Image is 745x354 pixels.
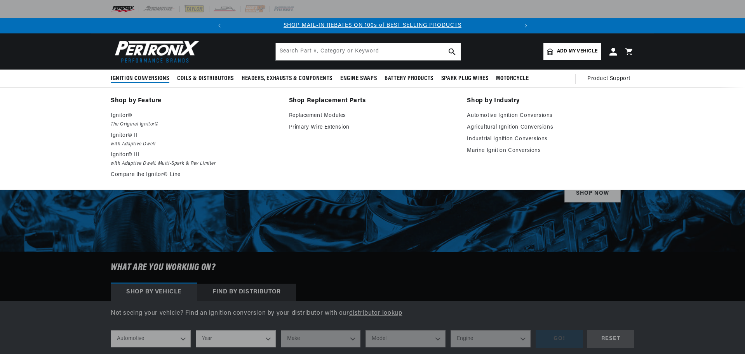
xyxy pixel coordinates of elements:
[467,96,634,106] a: Shop by Industry
[385,75,433,83] span: Battery Products
[336,70,381,88] summary: Engine Swaps
[467,146,634,155] a: Marine Ignition Conversions
[340,75,377,83] span: Engine Swaps
[349,310,402,316] a: distributor lookup
[173,70,238,88] summary: Coils & Distributors
[111,170,278,180] a: Compare the Ignitor© Line
[289,96,456,106] a: Shop Replacement Parts
[227,21,518,30] div: Announcement
[227,21,518,30] div: 1 of 2
[492,70,533,88] summary: Motorcycle
[276,43,461,60] input: Search Part #, Category or Keyword
[242,75,332,83] span: Headers, Exhausts & Components
[381,70,437,88] summary: Battery Products
[111,120,278,129] em: The Original Ignitor©
[467,134,634,144] a: Industrial Ignition Conversions
[238,70,336,88] summary: Headers, Exhausts & Components
[111,160,278,168] em: with Adaptive Dwell, Multi-Spark & Rev Limiter
[518,18,534,33] button: Translation missing: en.sections.announcements.next_announcement
[111,75,169,83] span: Ignition Conversions
[111,38,200,65] img: Pertronix
[366,330,446,347] select: Model
[451,330,531,347] select: Engine
[289,123,456,132] a: Primary Wire Extension
[587,330,634,348] div: RESET
[437,70,493,88] summary: Spark Plug Wires
[111,140,278,148] em: with Adaptive Dwell
[111,150,278,160] p: Ignitor© III
[564,185,621,202] a: SHOP NOW
[177,75,234,83] span: Coils & Distributors
[111,150,278,168] a: Ignitor© III with Adaptive Dwell, Multi-Spark & Rev Limiter
[212,18,227,33] button: Translation missing: en.sections.announcements.previous_announcement
[111,70,173,88] summary: Ignition Conversions
[557,48,597,55] span: Add my vehicle
[587,70,634,88] summary: Product Support
[284,23,461,28] a: SHOP MAIL-IN REBATES ON 100s of BEST SELLING PRODUCTS
[289,111,456,120] a: Replacement Modules
[111,284,197,301] div: Shop by vehicle
[111,111,278,129] a: Ignitor© The Original Ignitor©
[111,131,278,148] a: Ignitor© II with Adaptive Dwell
[587,75,630,83] span: Product Support
[444,43,461,60] button: search button
[111,309,634,319] p: Not seeing your vehicle? Find an ignition conversion by your distributor with our
[543,43,601,60] a: Add my vehicle
[467,111,634,120] a: Automotive Ignition Conversions
[91,18,654,33] slideshow-component: Translation missing: en.sections.announcements.announcement_bar
[496,75,529,83] span: Motorcycle
[111,96,278,106] a: Shop by Feature
[441,75,489,83] span: Spark Plug Wires
[111,111,278,120] p: Ignitor©
[197,284,296,301] div: Find by Distributor
[281,330,361,347] select: Make
[467,123,634,132] a: Agricultural Ignition Conversions
[91,252,654,283] h6: What are you working on?
[111,131,278,140] p: Ignitor© II
[196,330,276,347] select: Year
[111,330,191,347] select: Ride Type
